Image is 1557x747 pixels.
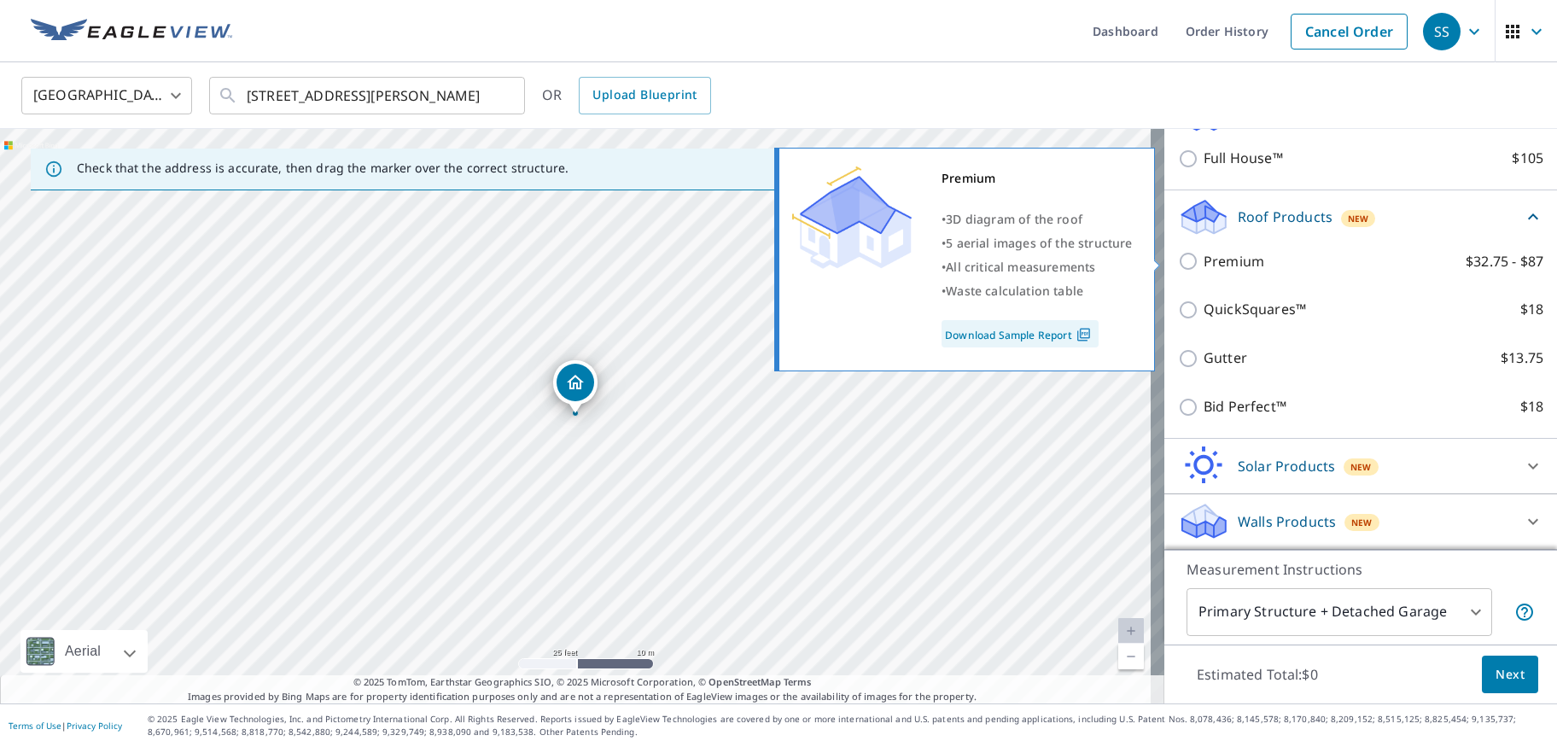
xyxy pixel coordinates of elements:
[784,675,812,688] a: Terms
[1238,456,1335,476] p: Solar Products
[579,77,710,114] a: Upload Blueprint
[792,166,912,269] img: Premium
[1482,656,1538,694] button: Next
[20,630,148,673] div: Aerial
[1187,559,1535,580] p: Measurement Instructions
[1204,148,1283,169] p: Full House™
[946,235,1132,251] span: 5 aerial images of the structure
[946,211,1082,227] span: 3D diagram of the roof
[1512,148,1543,169] p: $105
[1466,251,1543,272] p: $32.75 - $87
[77,160,569,176] p: Check that the address is accurate, then drag the marker over the correct structure.
[1178,197,1543,237] div: Roof ProductsNew
[1238,207,1332,227] p: Roof Products
[592,85,697,106] span: Upload Blueprint
[1520,299,1543,320] p: $18
[1501,347,1543,369] p: $13.75
[942,207,1133,231] div: •
[942,320,1099,347] a: Download Sample Report
[1291,14,1408,50] a: Cancel Order
[1178,501,1543,542] div: Walls ProductsNew
[31,19,232,44] img: EV Logo
[1204,251,1264,272] p: Premium
[9,720,61,732] a: Terms of Use
[1204,396,1286,417] p: Bid Perfect™
[942,166,1133,190] div: Premium
[1348,212,1369,225] span: New
[1238,511,1336,532] p: Walls Products
[1183,656,1332,693] p: Estimated Total: $0
[946,259,1095,275] span: All critical measurements
[9,721,122,731] p: |
[353,675,812,690] span: © 2025 TomTom, Earthstar Geographics SIO, © 2025 Microsoft Corporation, ©
[942,255,1133,279] div: •
[1072,327,1095,342] img: Pdf Icon
[942,231,1133,255] div: •
[942,279,1133,303] div: •
[1514,602,1535,622] span: Your report will include the primary structure and a detached garage if one exists.
[1178,446,1543,487] div: Solar ProductsNew
[60,630,106,673] div: Aerial
[1423,13,1461,50] div: SS
[1350,460,1372,474] span: New
[21,72,192,120] div: [GEOGRAPHIC_DATA]
[553,360,598,413] div: Dropped pin, building 1, Residential property, 118 N Butz St State College, PA 16801
[1187,588,1492,636] div: Primary Structure + Detached Garage
[148,713,1548,738] p: © 2025 Eagle View Technologies, Inc. and Pictometry International Corp. All Rights Reserved. Repo...
[709,675,780,688] a: OpenStreetMap
[1204,347,1247,369] p: Gutter
[1520,396,1543,417] p: $18
[542,77,711,114] div: OR
[1204,299,1306,320] p: QuickSquares™
[67,720,122,732] a: Privacy Policy
[1118,644,1144,669] a: Current Level 20, Zoom Out
[1118,618,1144,644] a: Current Level 20, Zoom In Disabled
[946,283,1083,299] span: Waste calculation table
[1351,516,1373,529] span: New
[247,72,490,120] input: Search by address or latitude-longitude
[1496,664,1525,686] span: Next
